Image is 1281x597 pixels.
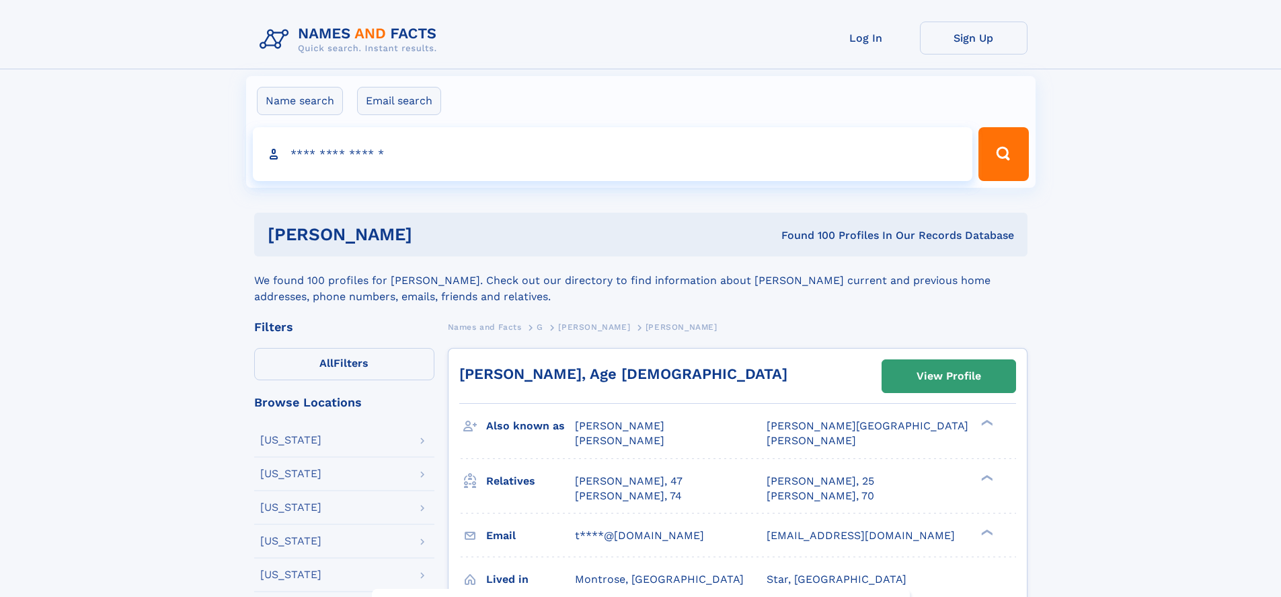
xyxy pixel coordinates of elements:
div: ❯ [978,419,994,427]
a: Sign Up [920,22,1027,55]
div: Browse Locations [254,396,434,409]
div: [US_STATE] [260,536,321,547]
a: [PERSON_NAME], Age [DEMOGRAPHIC_DATA] [459,365,787,382]
input: search input [253,127,973,181]
span: [PERSON_NAME] [575,434,664,447]
a: [PERSON_NAME], 74 [575,489,682,503]
h3: Also known as [486,415,575,437]
a: [PERSON_NAME] [558,318,630,335]
div: ❯ [978,528,994,536]
h3: Lived in [486,568,575,591]
a: G [537,318,543,335]
div: [US_STATE] [260,435,321,446]
a: View Profile [882,360,1015,392]
div: [US_STATE] [260,502,321,513]
a: Log In [812,22,920,55]
img: Logo Names and Facts [254,22,448,58]
span: G [537,322,543,332]
span: Star, [GEOGRAPHIC_DATA] [767,573,906,586]
a: [PERSON_NAME], 70 [767,489,874,503]
div: [US_STATE] [260,569,321,580]
div: Filters [254,321,434,333]
span: [PERSON_NAME] [558,322,630,332]
div: Found 100 Profiles In Our Records Database [596,228,1014,243]
h3: Email [486,524,575,547]
label: Email search [357,87,441,115]
a: [PERSON_NAME], 47 [575,474,683,489]
span: [EMAIL_ADDRESS][DOMAIN_NAME] [767,529,955,542]
h1: [PERSON_NAME] [268,226,597,243]
span: [PERSON_NAME] [646,322,717,332]
span: [PERSON_NAME] [575,419,664,432]
label: Name search [257,87,343,115]
div: [US_STATE] [260,468,321,479]
h3: Relatives [486,470,575,493]
a: Names and Facts [448,318,522,335]
div: View Profile [917,361,981,392]
span: [PERSON_NAME] [767,434,856,447]
span: [PERSON_NAME][GEOGRAPHIC_DATA] [767,419,968,432]
div: ❯ [978,473,994,482]
label: Filters [254,348,434,380]
div: We found 100 profiles for [PERSON_NAME]. Check out our directory to find information about [PERSO... [254,256,1027,305]
button: Search Button [978,127,1028,181]
span: All [319,357,334,370]
a: [PERSON_NAME], 25 [767,474,874,489]
span: Montrose, [GEOGRAPHIC_DATA] [575,573,744,586]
